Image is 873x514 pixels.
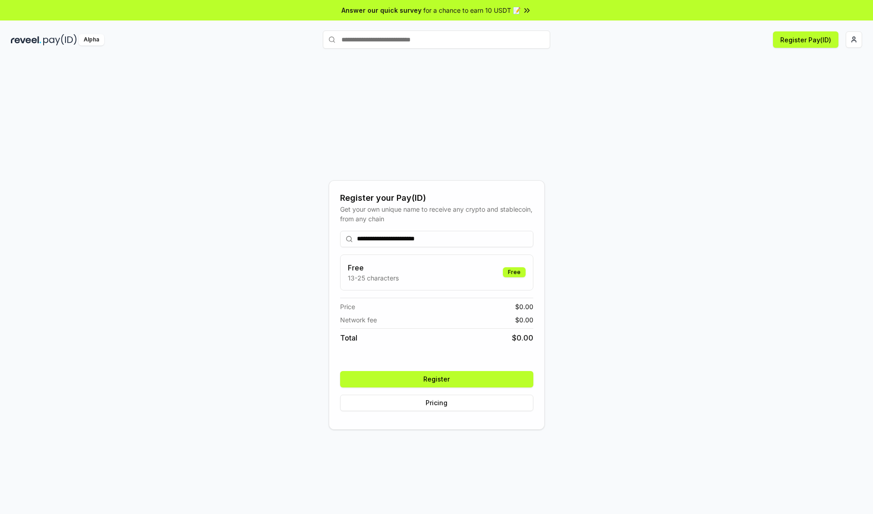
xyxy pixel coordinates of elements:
[340,302,355,311] span: Price
[515,315,533,325] span: $ 0.00
[503,267,526,277] div: Free
[348,273,399,283] p: 13-25 characters
[340,332,357,343] span: Total
[340,204,533,224] div: Get your own unique name to receive any crypto and stablecoin, from any chain
[348,262,399,273] h3: Free
[11,34,41,46] img: reveel_dark
[341,5,421,15] span: Answer our quick survey
[79,34,104,46] div: Alpha
[515,302,533,311] span: $ 0.00
[773,31,838,48] button: Register Pay(ID)
[340,192,533,204] div: Register your Pay(ID)
[423,5,521,15] span: for a chance to earn 10 USDT 📝
[512,332,533,343] span: $ 0.00
[340,371,533,387] button: Register
[43,34,77,46] img: pay_id
[340,395,533,411] button: Pricing
[340,315,377,325] span: Network fee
